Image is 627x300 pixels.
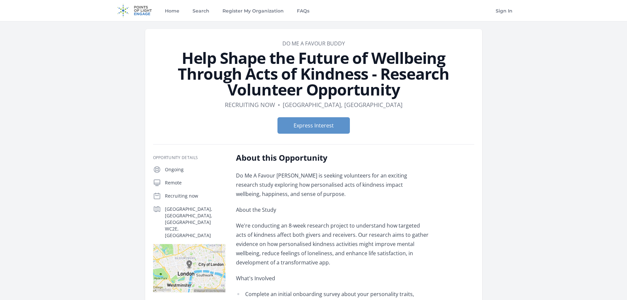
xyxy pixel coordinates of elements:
img: Map [153,244,225,292]
h3: Opportunity Details [153,155,225,160]
p: About the Study [236,205,429,214]
p: [GEOGRAPHIC_DATA], [GEOGRAPHIC_DATA], [GEOGRAPHIC_DATA] WC2E, [GEOGRAPHIC_DATA] [165,206,225,239]
p: Recruiting now [165,193,225,199]
a: Do Me A Favour Buddy [282,40,345,47]
p: What's Involved [236,274,429,283]
dd: Recruiting now [225,100,275,109]
h2: About this Opportunity [236,152,429,163]
button: Express Interest [277,117,350,134]
p: Ongoing [165,166,225,173]
dd: [GEOGRAPHIC_DATA], [GEOGRAPHIC_DATA] [283,100,403,109]
p: Remote [165,179,225,186]
p: Do Me A Favour [PERSON_NAME] is seeking volunteers for an exciting research study exploring how p... [236,171,429,199]
p: We're conducting an 8-week research project to understand how targeted acts of kindness affect bo... [236,221,429,267]
h1: Help Shape the Future of Wellbeing Through Acts of Kindness - Research Volunteer Opportunity [153,50,474,97]
div: • [278,100,280,109]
